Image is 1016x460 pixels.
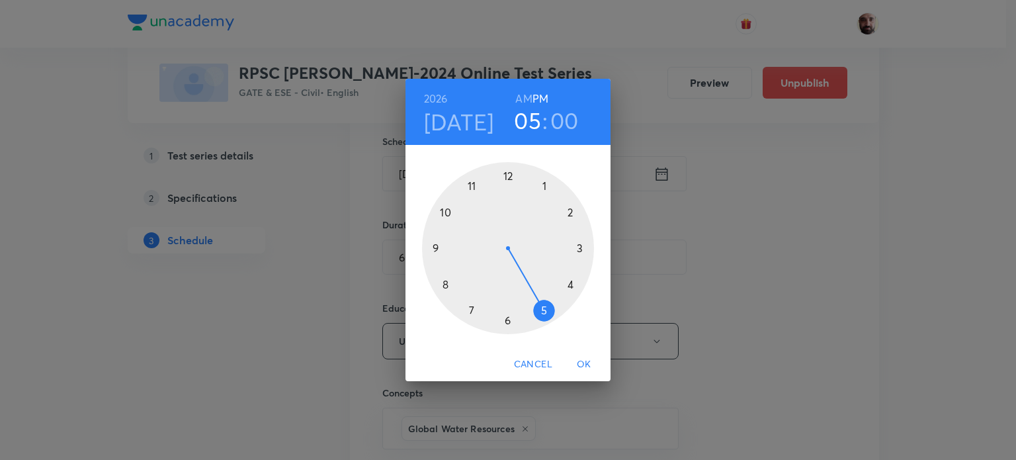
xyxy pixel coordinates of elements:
h3: : [542,107,548,134]
button: OK [563,352,605,377]
button: AM [515,89,532,108]
button: [DATE] [424,108,494,136]
button: Cancel [509,352,558,377]
button: PM [532,89,548,108]
button: 2026 [424,89,448,108]
span: OK [568,356,600,373]
span: Cancel [514,356,552,373]
button: 00 [550,107,579,134]
button: 05 [514,107,541,134]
